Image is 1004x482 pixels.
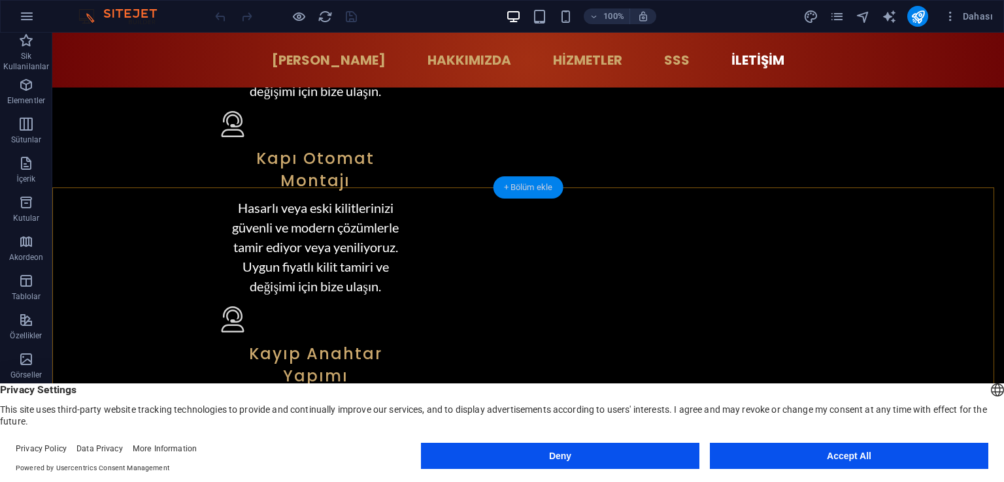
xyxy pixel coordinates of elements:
[12,291,41,302] p: Tablolar
[75,8,173,24] img: Editor Logo
[9,252,44,263] p: Akordeon
[10,370,42,380] p: Görseller
[603,8,624,24] h6: 100%
[911,9,926,24] i: Yayınla
[16,174,35,184] p: İçerik
[829,8,845,24] button: pages
[584,8,630,24] button: 100%
[939,6,998,27] button: Dahası
[494,176,563,199] div: + Bölüm ekle
[855,8,871,24] button: navigator
[881,8,897,24] button: text_generator
[318,9,333,24] i: Sayfayı yeniden yükleyin
[291,8,307,24] button: Ön izleme modundan çıkıp düzenlemeye devam etmek için buraya tıklayın
[856,9,871,24] i: Navigatör
[885,365,927,407] button: Open chat window
[803,9,818,24] i: Tasarım (Ctrl+Alt+Y)
[13,213,40,223] p: Kutular
[317,8,333,24] button: reload
[7,95,45,106] p: Elementler
[10,330,42,341] p: Özellikler
[907,6,928,27] button: publish
[882,9,897,24] i: AI Writer
[803,8,818,24] button: design
[944,10,993,23] span: Dahası
[11,135,42,145] p: Sütunlar
[829,9,845,24] i: Sayfalar (Ctrl+Alt+S)
[637,10,649,22] i: Yeniden boyutlandırmada yakınlaştırma düzeyini seçilen cihaza uyacak şekilde otomatik olarak ayarla.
